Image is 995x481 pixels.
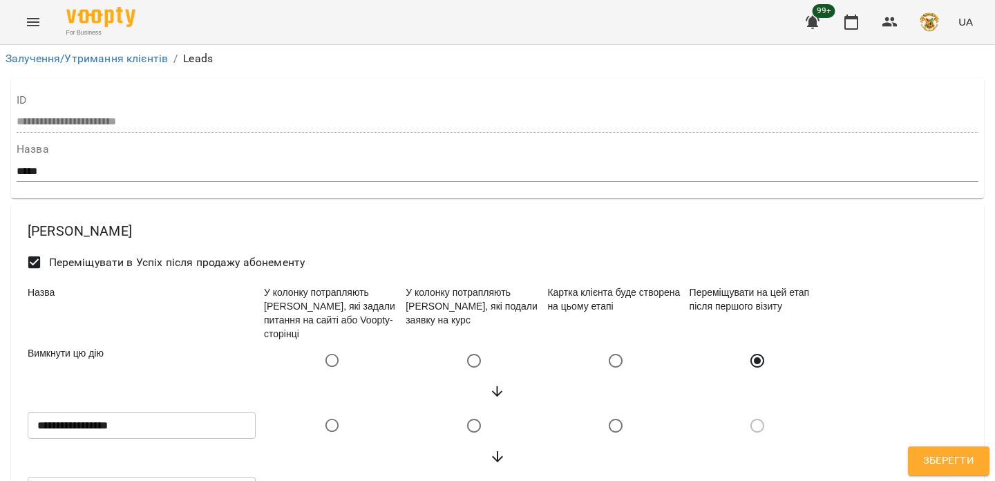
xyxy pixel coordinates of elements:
[687,283,828,343] div: Переміщувати на цeй етап після першого візиту
[958,15,973,29] span: UA
[183,50,213,67] p: Leads
[908,446,989,475] button: Зберегти
[544,283,686,343] div: Картка клієнта буде створена на цьому етапі
[17,6,50,39] button: Menu
[953,9,978,35] button: UA
[17,144,978,155] label: Назва
[261,283,403,343] div: У колонку потрапляють [PERSON_NAME], які задали питання на сайті або Voopty-сторінці
[28,220,967,242] h6: [PERSON_NAME]
[6,50,989,67] nav: breadcrumb
[173,50,178,67] li: /
[66,28,135,37] span: For Business
[923,452,974,470] span: Зберегти
[6,52,168,65] a: Залучення/Утримання клієнтів
[25,283,261,343] div: Назва
[66,7,135,27] img: Voopty Logo
[403,283,544,343] div: У колонку потрапляють [PERSON_NAME], які подали заявку на курс
[813,4,835,18] span: 99+
[49,254,305,271] span: Переміщувати в Успіх після продажу абонементу
[17,95,978,106] label: ID
[25,343,261,378] div: Вимкнути цю дію
[920,12,939,32] img: e4fadf5fdc8e1f4c6887bfc6431a60f1.png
